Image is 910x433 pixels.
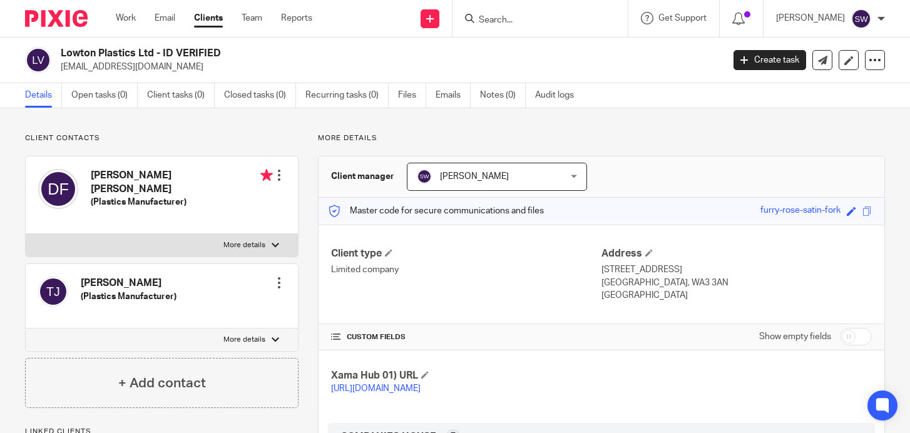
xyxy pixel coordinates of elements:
[328,205,544,217] p: Master code for secure communications and files
[760,204,841,218] div: furry-rose-satin-fork
[38,169,78,209] img: svg%3E
[331,384,421,393] a: [URL][DOMAIN_NAME]
[194,12,223,24] a: Clients
[398,83,426,108] a: Files
[281,12,312,24] a: Reports
[535,83,583,108] a: Audit logs
[61,61,715,73] p: [EMAIL_ADDRESS][DOMAIN_NAME]
[734,50,806,70] a: Create task
[601,289,872,302] p: [GEOGRAPHIC_DATA]
[759,330,831,343] label: Show empty fields
[147,83,215,108] a: Client tasks (0)
[25,133,299,143] p: Client contacts
[318,133,885,143] p: More details
[61,47,584,60] h2: Lowton Plastics Ltd - ID VERIFIED
[81,290,176,303] h5: (Plastics Manufacturer)
[331,332,601,342] h4: CUSTOM FIELDS
[601,247,872,260] h4: Address
[260,169,273,181] i: Primary
[331,247,601,260] h4: Client type
[658,14,707,23] span: Get Support
[25,83,62,108] a: Details
[91,196,273,208] h5: (Plastics Manufacturer)
[436,83,471,108] a: Emails
[38,277,68,307] img: svg%3E
[25,10,88,27] img: Pixie
[305,83,389,108] a: Recurring tasks (0)
[223,335,265,345] p: More details
[851,9,871,29] img: svg%3E
[81,277,176,290] h4: [PERSON_NAME]
[601,263,872,276] p: [STREET_ADDRESS]
[116,12,136,24] a: Work
[776,12,845,24] p: [PERSON_NAME]
[223,240,265,250] p: More details
[224,83,296,108] a: Closed tasks (0)
[417,169,432,184] img: svg%3E
[440,172,509,181] span: [PERSON_NAME]
[118,374,206,393] h4: + Add contact
[478,15,590,26] input: Search
[155,12,175,24] a: Email
[71,83,138,108] a: Open tasks (0)
[331,369,601,382] h4: Xama Hub 01) URL
[601,277,872,289] p: [GEOGRAPHIC_DATA], WA3 3AN
[25,47,51,73] img: svg%3E
[91,169,273,196] h4: [PERSON_NAME] [PERSON_NAME]
[480,83,526,108] a: Notes (0)
[242,12,262,24] a: Team
[331,263,601,276] p: Limited company
[331,170,394,183] h3: Client manager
